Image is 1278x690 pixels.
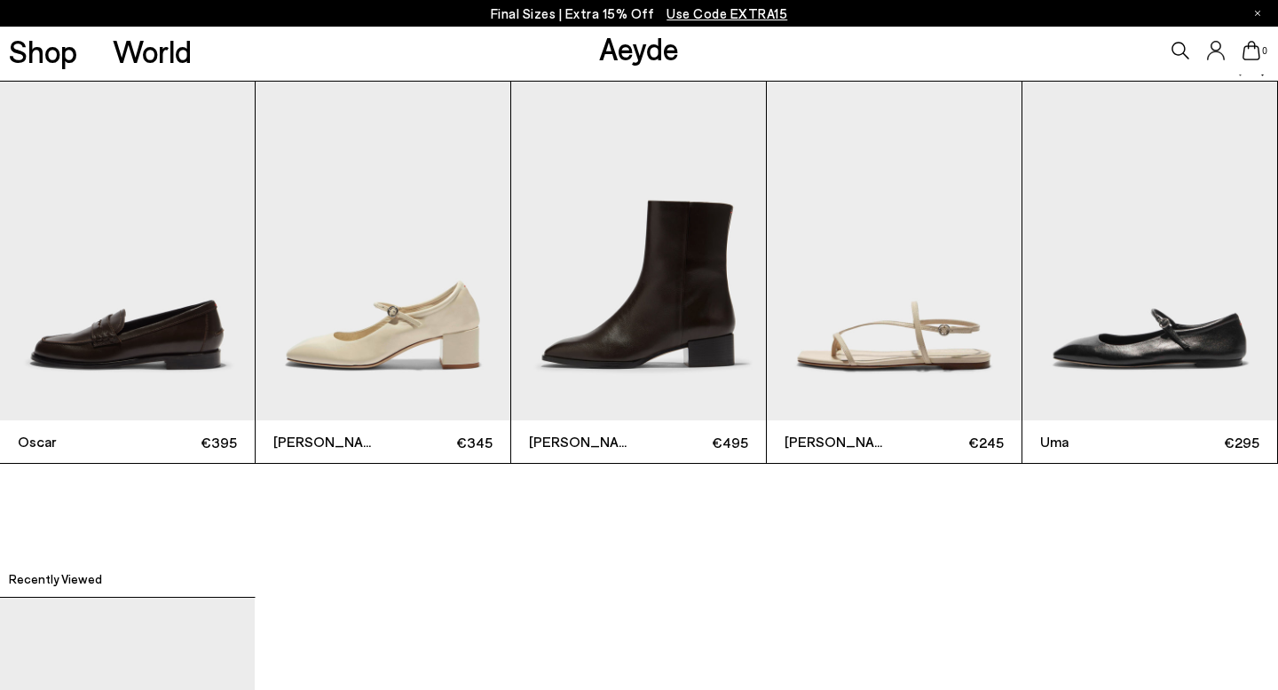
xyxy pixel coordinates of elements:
[767,82,1022,464] a: [PERSON_NAME] €245
[9,35,77,67] a: Shop
[1258,50,1272,76] button: Next slide
[113,35,192,67] a: World
[128,431,238,453] span: €395
[1260,46,1269,56] span: 0
[511,81,767,465] div: 3 / 6
[1231,62,1245,76] img: svg%3E
[256,81,511,465] div: 2 / 6
[511,82,766,421] img: Lee Leather Ankle Boots
[767,82,1022,421] img: Ella Leather Toe-Post Sandals
[256,82,510,421] img: Aline Leather Mary-Jane Pumps
[1022,82,1277,464] a: Uma €295
[383,431,493,453] span: €345
[767,81,1022,465] div: 4 / 6
[599,29,679,67] a: Aeyde
[785,431,895,452] span: [PERSON_NAME]
[1022,82,1277,421] img: Uma Mary-Jane Flats
[18,431,128,452] span: Oscar
[1150,431,1260,453] span: €295
[1242,41,1260,60] a: 0
[1231,50,1245,76] button: Previous slide
[256,82,510,464] a: [PERSON_NAME] €345
[667,5,787,21] span: Navigate to /collections/ss25-final-sizes
[1040,431,1150,452] span: Uma
[273,431,383,452] span: [PERSON_NAME]
[895,431,1005,453] span: €245
[1022,81,1278,465] div: 5 / 6
[9,570,102,588] h2: Recently Viewed
[529,431,639,452] span: [PERSON_NAME]
[491,3,788,25] p: Final Sizes | Extra 15% Off
[511,82,766,464] a: [PERSON_NAME] €495
[1258,62,1272,76] img: svg%3E
[639,431,749,453] span: €495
